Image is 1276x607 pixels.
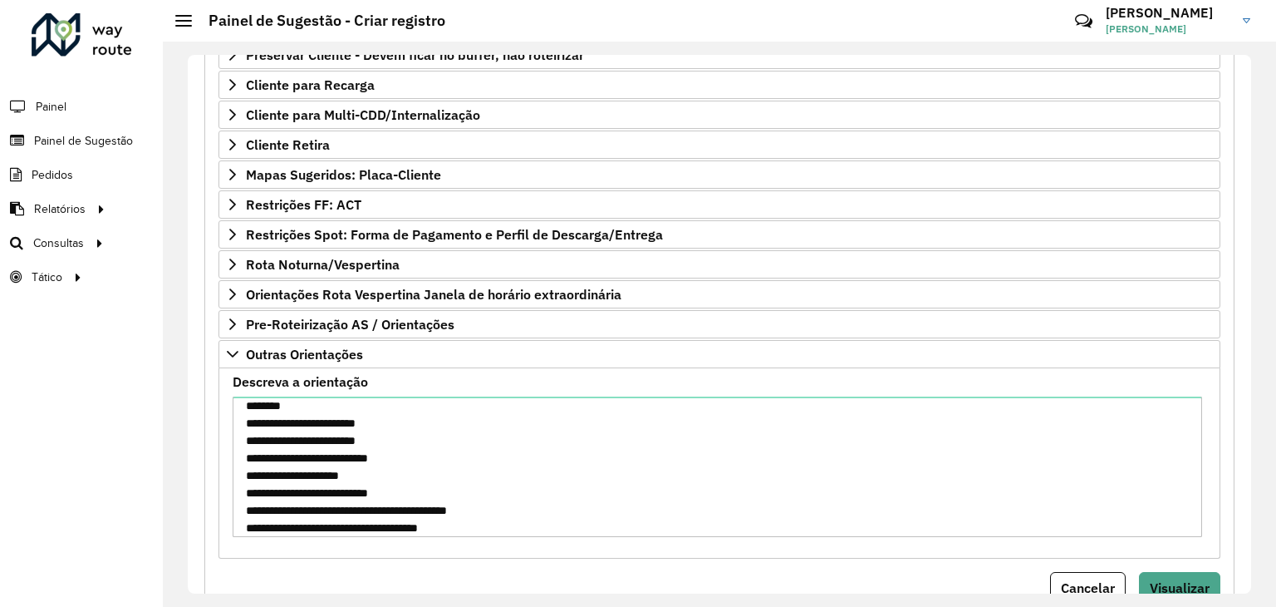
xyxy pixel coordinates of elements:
span: Restrições FF: ACT [246,198,361,211]
span: Preservar Cliente - Devem ficar no buffer, não roteirizar [246,48,584,62]
span: Orientações Rota Vespertina Janela de horário extraordinária [246,288,621,301]
a: Contato Rápido [1066,3,1102,39]
a: Mapas Sugeridos: Placa-Cliente [218,160,1220,189]
span: Cliente para Multi-CDD/Internalização [246,108,480,121]
span: Visualizar [1150,580,1210,596]
span: Pedidos [32,166,73,184]
a: Pre-Roteirização AS / Orientações [218,310,1220,338]
div: Outras Orientações [218,368,1220,559]
span: Cliente Retira [246,138,330,151]
span: Painel [36,98,66,116]
a: Restrições Spot: Forma de Pagamento e Perfil de Descarga/Entrega [218,220,1220,249]
span: Cancelar [1061,580,1115,596]
button: Visualizar [1139,572,1220,604]
a: Cliente Retira [218,131,1220,159]
span: [PERSON_NAME] [1106,22,1230,37]
span: Pre-Roteirização AS / Orientações [246,318,454,331]
button: Cancelar [1050,572,1126,604]
a: Cliente para Multi-CDD/Internalização [218,101,1220,129]
span: Tático [32,269,62,286]
span: Mapas Sugeridos: Placa-Cliente [246,168,441,181]
h3: [PERSON_NAME] [1106,5,1230,21]
span: Relatórios [34,200,86,218]
a: Cliente para Recarga [218,71,1220,99]
a: Outras Orientações [218,340,1220,368]
span: Outras Orientações [246,348,363,361]
span: Painel de Sugestão [34,132,133,150]
a: Orientações Rota Vespertina Janela de horário extraordinária [218,280,1220,308]
span: Consultas [33,234,84,252]
span: Rota Noturna/Vespertina [246,258,400,271]
h2: Painel de Sugestão - Criar registro [192,12,445,30]
label: Descreva a orientação [233,372,368,392]
span: Restrições Spot: Forma de Pagamento e Perfil de Descarga/Entrega [246,228,663,241]
a: Preservar Cliente - Devem ficar no buffer, não roteirizar [218,41,1220,69]
a: Restrições FF: ACT [218,190,1220,219]
a: Rota Noturna/Vespertina [218,250,1220,279]
span: Cliente para Recarga [246,78,375,91]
